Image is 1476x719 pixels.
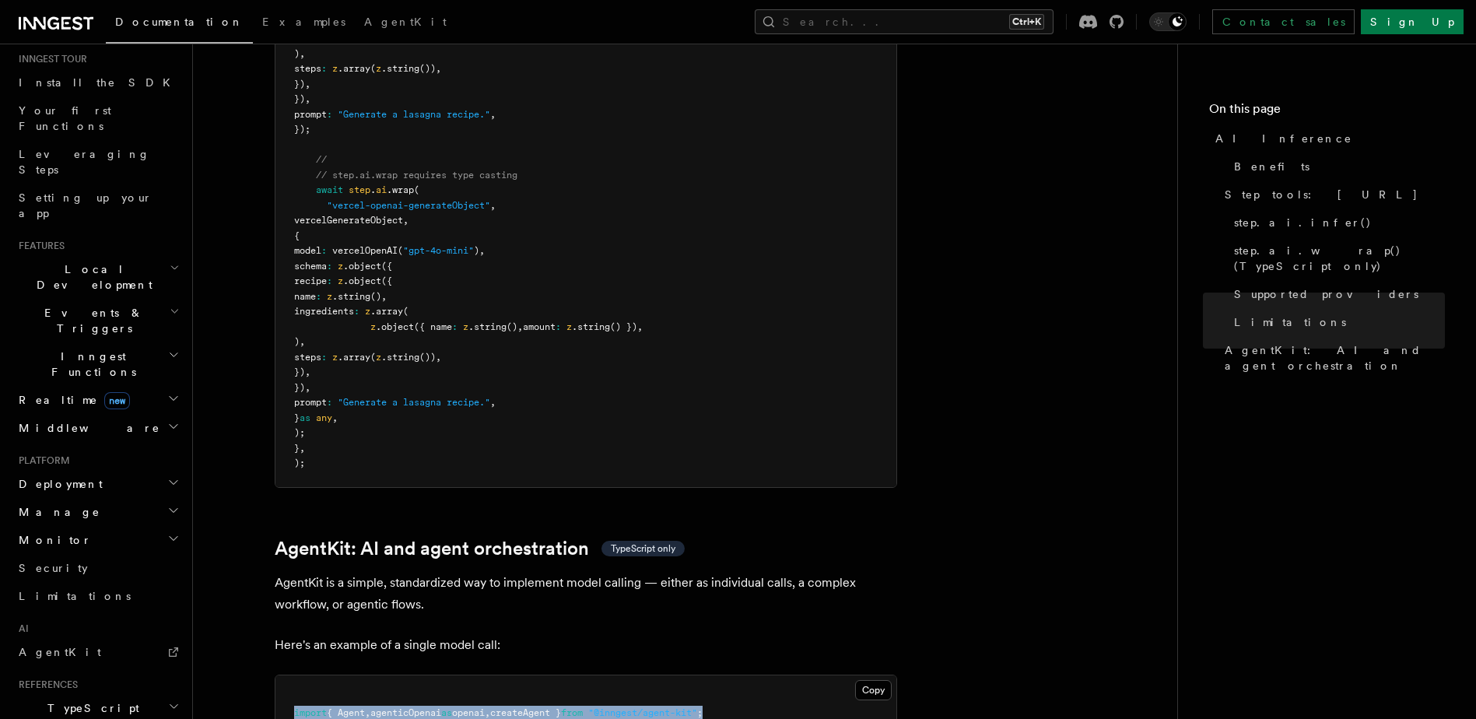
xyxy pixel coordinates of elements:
span: z [338,261,343,272]
button: Search...Ctrl+K [755,9,1054,34]
span: .object [376,321,414,332]
button: Realtimenew [12,386,183,414]
a: AgentKit [12,638,183,666]
span: ) [294,48,300,59]
span: z [338,275,343,286]
span: as [300,412,310,423]
span: ingredients [294,306,354,317]
a: Limitations [12,582,183,610]
span: .array [370,306,403,317]
span: }); [294,124,310,135]
span: : [327,397,332,408]
span: : [321,63,327,74]
span: , [305,382,310,393]
span: z [332,63,338,74]
a: step.ai.wrap() (TypeScript only) [1228,237,1445,280]
span: { Agent [327,707,365,718]
span: : [316,291,321,302]
h4: On this page [1209,100,1445,125]
span: ({ name [414,321,452,332]
span: AgentKit: AI and agent orchestration [1225,342,1445,374]
span: , [436,352,441,363]
a: Your first Functions [12,96,183,140]
span: createAgent } [490,707,561,718]
span: }) [294,367,305,377]
button: Toggle dark mode [1149,12,1187,31]
span: ( [370,63,376,74]
span: .string [572,321,610,332]
span: Step tools: [URL] [1225,187,1418,202]
span: Examples [262,16,345,28]
span: ; [697,707,703,718]
span: name [294,291,316,302]
span: : [327,275,332,286]
span: TypeScript only [611,542,675,555]
span: "@inngest/agent-kit" [588,707,697,718]
span: AI [12,623,29,635]
span: () [507,321,517,332]
span: .object [343,275,381,286]
span: AI Inference [1215,131,1352,146]
a: Sign Up [1361,9,1464,34]
span: : [327,109,332,120]
span: , [305,79,310,89]
span: Deployment [12,476,103,492]
span: }) [294,93,305,104]
span: Benefits [1234,159,1309,174]
span: // [316,154,327,165]
a: Contact sales [1212,9,1355,34]
span: step.ai.wrap() (TypeScript only) [1234,243,1445,274]
span: Documentation [115,16,244,28]
span: , [300,443,305,454]
span: z [376,63,381,74]
span: new [104,392,130,409]
span: "vercel-openai-generateObject" [327,200,490,211]
span: ()) [419,63,436,74]
a: Leveraging Steps [12,140,183,184]
span: , [365,707,370,718]
span: ) [474,245,479,256]
span: , [300,336,305,347]
span: ({ [381,261,392,272]
span: () }) [610,321,637,332]
span: .string [381,63,419,74]
span: References [12,679,78,691]
span: Security [19,562,88,574]
span: ( [403,306,408,317]
a: AgentKit: AI and agent orchestration [1218,336,1445,380]
span: , [436,63,441,74]
span: AgentKit [19,646,101,658]
span: prompt [294,109,327,120]
span: z [376,352,381,363]
span: . [370,184,376,195]
span: ( [370,352,376,363]
span: AgentKit [364,16,447,28]
span: any [316,412,332,423]
a: Step tools: [URL] [1218,181,1445,209]
span: , [485,707,490,718]
span: .string [332,291,370,302]
span: as [441,707,452,718]
span: : [354,306,359,317]
span: steps [294,352,321,363]
span: ); [294,427,305,438]
span: }) [294,79,305,89]
span: , [479,245,485,256]
span: // step.ai.wrap requires type casting [316,170,517,181]
span: Monitor [12,532,92,548]
span: : [321,245,327,256]
span: ai [376,184,387,195]
span: Setting up your app [19,191,153,219]
span: , [381,291,387,302]
a: Documentation [106,5,253,44]
p: AgentKit is a simple, standardized way to implement model calling — either as individual calls, a... [275,572,897,616]
span: Install the SDK [19,76,180,89]
span: , [403,215,408,226]
a: AgentKit: AI and agent orchestrationTypeScript only [275,538,685,559]
span: , [637,321,643,332]
span: "Generate a lasagna recipe." [338,109,490,120]
span: , [305,93,310,104]
span: { [294,230,300,241]
span: openai [452,707,485,718]
span: ( [414,184,419,195]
